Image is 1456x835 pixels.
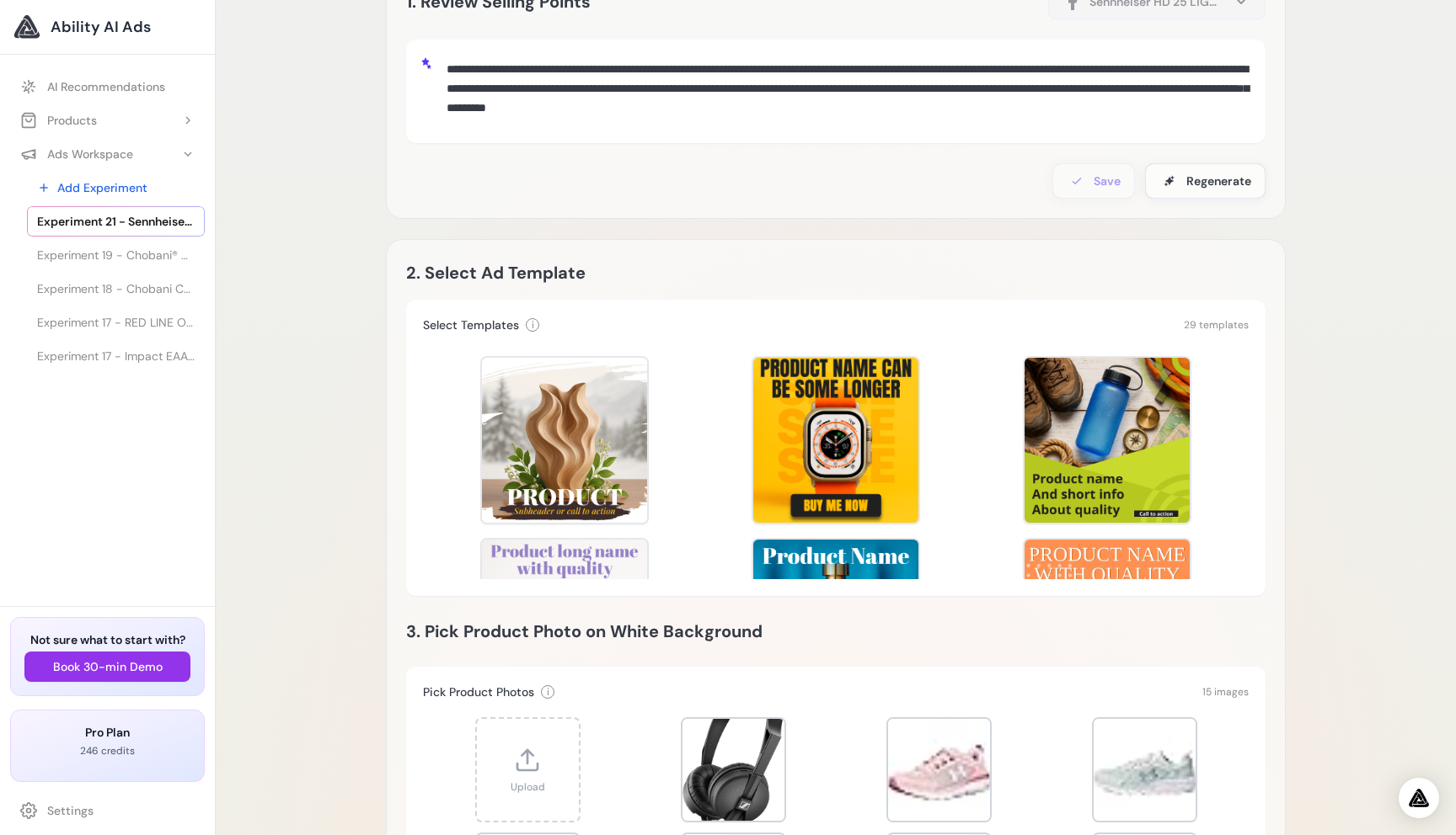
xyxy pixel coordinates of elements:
span: Save [1094,173,1121,189]
span: Experiment 21 - Sennheiser HD 25 LIGHT On-Ear [PERSON_NAME] de ouvido para DJ [37,213,195,230]
a: AI Recommendations [10,72,205,102]
a: Experiment 21 - Sennheiser HD 25 LIGHT On-Ear [PERSON_NAME] de ouvido para DJ [27,206,205,237]
button: Products [10,105,205,136]
button: Book 30-min Demo [24,652,190,682]
h3: Not sure what to start with? [24,631,190,648]
button: Save [1052,163,1135,199]
div: Ads Workspace [20,146,133,162]
span: Upload [511,780,545,794]
span: Experiment 17 - RED LINE OIL Óleo de Motor 5W30 API SN+ PROFESSIONAL-SERIES - 0,946... [37,314,195,331]
span: 29 templates [1184,318,1249,332]
div: Products [20,112,97,129]
h3: Pick Product Photos [423,683,534,700]
a: Settings [10,795,205,826]
a: Experiment 19 - Chobani® Complete Advanced Protein Greek Yogurt Drink - Sabor [27,240,205,270]
span: i [532,318,534,332]
h2: 3. Pick Product Photo on White Background [406,618,1266,645]
span: Experiment 17 - Impact EAA Tablets | MYPROTEIN™ [37,348,195,364]
h3: Select Templates [423,316,519,333]
h2: 2. Select Ad Template [406,259,836,286]
a: Experiment 18 - Chobani Complete Mixed [PERSON_NAME] Vanilla Protein Greek Yogurt Drink - 10 [27,274,205,304]
a: Experiment 17 - RED LINE OIL Óleo de Motor 5W30 API SN+ PROFESSIONAL-SERIES - 0,946... [27,307,205,338]
a: Add Experiment [27,173,205,203]
a: Ability AI Ads [13,13,201,40]
span: Ability AI Ads [51,15,151,39]
button: Ads Workspace [10,139,205,169]
div: Open Intercom Messenger [1399,778,1439,818]
h3: Pro Plan [24,724,190,741]
span: Experiment 19 - Chobani® Complete Advanced Protein Greek Yogurt Drink - Sabor [37,247,195,263]
span: Regenerate [1186,173,1251,189]
p: 246 credits [24,744,190,758]
span: i [547,685,549,699]
span: Experiment 18 - Chobani Complete Mixed [PERSON_NAME] Vanilla Protein Greek Yogurt Drink - 10 [37,280,195,297]
button: Regenerate [1145,163,1266,199]
a: Experiment 17 - Impact EAA Tablets | MYPROTEIN™ [27,341,205,371]
span: 15 images [1202,685,1249,699]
